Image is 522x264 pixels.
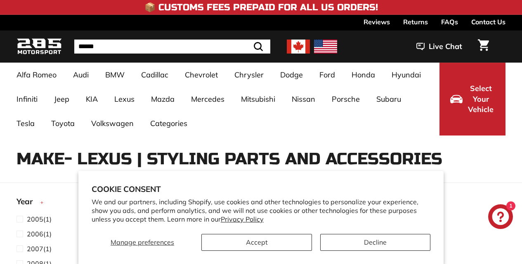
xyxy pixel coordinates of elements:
h4: 📦 Customs Fees Prepaid for All US Orders! [144,2,378,12]
a: Privacy Policy [221,215,264,223]
span: Live Chat [429,41,462,52]
span: Year [17,196,39,208]
a: Chrysler [226,63,272,87]
a: Categories [142,111,196,136]
a: Infiniti [8,87,46,111]
button: Select Your Vehicle [439,63,505,136]
a: Dodge [272,63,311,87]
span: (1) [27,214,52,224]
span: 2006 [27,230,43,238]
p: We and our partners, including Shopify, use cookies and other technologies to personalize your ex... [92,198,431,223]
span: Manage preferences [111,238,174,246]
a: Mercedes [183,87,233,111]
a: Porsche [324,87,368,111]
a: Ford [311,63,343,87]
a: FAQs [441,15,458,29]
a: Nissan [283,87,324,111]
img: Logo_285_Motorsport_areodynamics_components [17,37,62,56]
a: Cadillac [133,63,177,87]
a: Alfa Romeo [8,63,65,87]
a: Hyundai [383,63,429,87]
a: Volkswagen [83,111,142,136]
button: Year [17,193,103,214]
button: Manage preferences [92,234,194,251]
h2: Cookie consent [92,184,431,194]
a: Chevrolet [177,63,226,87]
a: BMW [97,63,133,87]
a: Tesla [8,111,43,136]
a: Jeep [46,87,78,111]
a: Subaru [368,87,409,111]
a: Honda [343,63,383,87]
inbox-online-store-chat: Shopify online store chat [486,204,515,231]
span: 2007 [27,245,43,253]
a: Toyota [43,111,83,136]
span: Select Your Vehicle [467,83,495,115]
button: Live Chat [406,36,473,57]
span: (1) [27,244,52,254]
span: 2005 [27,215,43,223]
a: Reviews [364,15,390,29]
a: KIA [78,87,106,111]
input: Search [74,40,270,54]
a: Returns [403,15,428,29]
a: Lexus [106,87,143,111]
a: Mitsubishi [233,87,283,111]
button: Decline [320,234,430,251]
a: Audi [65,63,97,87]
span: (1) [27,229,52,239]
a: Mazda [143,87,183,111]
a: Cart [473,33,494,61]
button: Accept [201,234,312,251]
a: Contact Us [471,15,505,29]
h1: Make- Lexus | Styling Parts and Accessories [17,150,505,168]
